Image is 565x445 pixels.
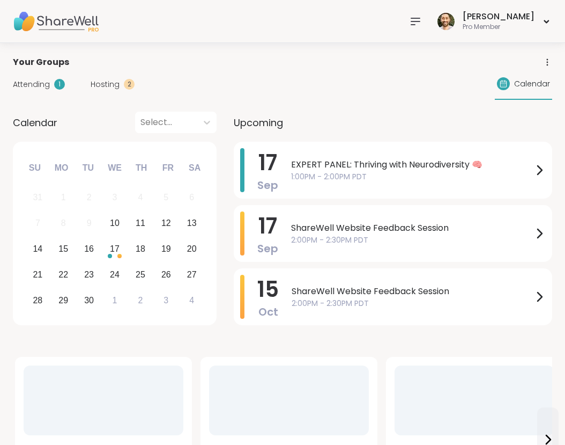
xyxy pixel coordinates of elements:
div: Choose Tuesday, September 23rd, 2025 [78,263,101,286]
div: Choose Friday, September 12th, 2025 [154,212,177,235]
span: 1:00PM - 2:00PM PDT [291,171,533,183]
div: 16 [84,242,94,256]
span: ShareWell Website Feedback Session [292,285,533,298]
span: Calendar [514,78,550,90]
div: Mo [49,156,73,180]
div: 26 [161,267,171,282]
div: Choose Monday, September 15th, 2025 [52,238,75,261]
div: month 2025-09 [25,185,204,313]
div: Th [130,156,153,180]
div: 6 [189,190,194,205]
div: We [103,156,127,180]
div: 1 [54,79,65,90]
span: 17 [258,211,277,241]
div: Choose Saturday, September 20th, 2025 [180,238,203,261]
div: 23 [84,267,94,282]
span: Calendar [13,115,57,130]
div: Choose Wednesday, September 24th, 2025 [103,263,127,286]
span: Sep [257,178,278,193]
div: 1 [113,293,117,308]
span: Attending [13,79,50,90]
img: brett [437,13,455,30]
div: [PERSON_NAME] [463,11,534,23]
div: 29 [58,293,68,308]
span: 2:00PM - 2:30PM PDT [292,298,533,309]
div: 3 [113,190,117,205]
div: Choose Saturday, September 27th, 2025 [180,263,203,286]
div: Choose Tuesday, September 30th, 2025 [78,289,101,312]
div: Not available Sunday, September 7th, 2025 [26,212,49,235]
div: Tu [76,156,100,180]
div: 4 [138,190,143,205]
div: Pro Member [463,23,534,32]
div: Su [23,156,47,180]
div: Choose Friday, October 3rd, 2025 [154,289,177,312]
div: Sa [183,156,206,180]
div: 1 [61,190,66,205]
div: 20 [187,242,197,256]
div: Choose Tuesday, September 16th, 2025 [78,238,101,261]
div: Choose Thursday, September 11th, 2025 [129,212,152,235]
div: Choose Wednesday, September 10th, 2025 [103,212,127,235]
div: 17 [110,242,120,256]
div: 22 [58,267,68,282]
div: Not available Wednesday, September 3rd, 2025 [103,186,127,209]
img: ShareWell Nav Logo [13,3,99,40]
span: Upcoming [234,115,283,130]
div: 9 [87,216,92,230]
div: Not available Monday, September 8th, 2025 [52,212,75,235]
div: 2 [138,293,143,308]
div: 31 [33,190,42,205]
div: Not available Thursday, September 4th, 2025 [129,186,152,209]
span: 15 [257,274,279,304]
div: Not available Tuesday, September 2nd, 2025 [78,186,101,209]
span: 17 [258,148,277,178]
span: Your Groups [13,56,69,69]
div: Choose Wednesday, October 1st, 2025 [103,289,127,312]
div: 30 [84,293,94,308]
div: 21 [33,267,42,282]
div: 2 [124,79,135,90]
div: Not available Friday, September 5th, 2025 [154,186,177,209]
div: 13 [187,216,197,230]
div: Choose Thursday, September 25th, 2025 [129,263,152,286]
div: 3 [163,293,168,308]
div: Choose Friday, September 26th, 2025 [154,263,177,286]
div: Not available Sunday, August 31st, 2025 [26,186,49,209]
span: Oct [258,304,278,319]
span: Hosting [91,79,120,90]
div: 2 [87,190,92,205]
div: Choose Saturday, September 13th, 2025 [180,212,203,235]
div: 27 [187,267,197,282]
span: ShareWell Website Feedback Session [291,222,533,235]
div: Choose Thursday, September 18th, 2025 [129,238,152,261]
div: 5 [163,190,168,205]
div: 8 [61,216,66,230]
div: Choose Wednesday, September 17th, 2025 [103,238,127,261]
div: 24 [110,267,120,282]
span: EXPERT PANEL: Thriving with Neurodiversity 🧠 [291,158,533,171]
div: Choose Monday, September 22nd, 2025 [52,263,75,286]
div: 25 [136,267,145,282]
div: 19 [161,242,171,256]
div: Choose Sunday, September 21st, 2025 [26,263,49,286]
div: 4 [189,293,194,308]
div: 28 [33,293,42,308]
div: Not available Saturday, September 6th, 2025 [180,186,203,209]
span: 2:00PM - 2:30PM PDT [291,235,533,246]
span: Sep [257,241,278,256]
div: 11 [136,216,145,230]
div: 12 [161,216,171,230]
div: Not available Tuesday, September 9th, 2025 [78,212,101,235]
div: Choose Saturday, October 4th, 2025 [180,289,203,312]
div: 14 [33,242,42,256]
div: Choose Thursday, October 2nd, 2025 [129,289,152,312]
div: Not available Monday, September 1st, 2025 [52,186,75,209]
div: Choose Sunday, September 14th, 2025 [26,238,49,261]
div: 18 [136,242,145,256]
div: Choose Sunday, September 28th, 2025 [26,289,49,312]
div: 7 [35,216,40,230]
div: Fr [156,156,180,180]
div: Choose Friday, September 19th, 2025 [154,238,177,261]
div: 15 [58,242,68,256]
